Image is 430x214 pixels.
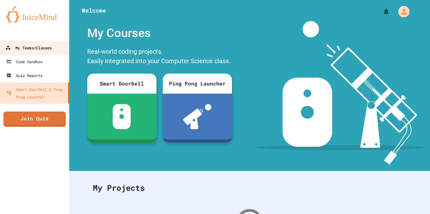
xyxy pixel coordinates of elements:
[183,104,211,129] img: ppl-with-ball.png
[87,176,413,200] div: My Projects
[6,85,65,101] div: Smart Doorbell & Ping Pong Launcher
[84,21,235,45] div: My Courses
[6,72,42,79] div: Quiz Reports
[3,112,66,127] a: Join Quiz
[5,44,52,52] div: My Teams/Classes
[163,74,232,94] div: Ping Pong Launcher
[87,74,156,94] div: Smart Doorbell
[6,58,42,65] div: Code Sandbox
[84,45,235,69] div: Real-world coding projects. Easily integrated into your Computer Science class.
[392,4,411,19] div: My Account
[113,104,131,129] img: sdb-white.svg
[6,6,63,23] img: logo-orange.svg
[371,6,392,17] div: My Notifications
[255,21,424,165] img: banner-image-my-projects.png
